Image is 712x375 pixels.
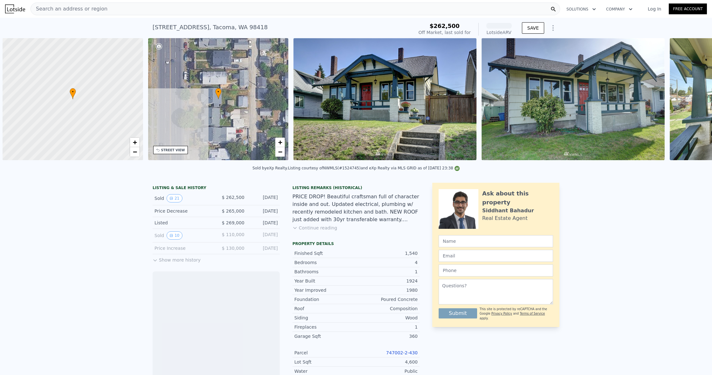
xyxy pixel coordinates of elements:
div: Property details [292,241,420,246]
div: Fireplaces [294,324,356,330]
div: Listed [154,220,211,226]
div: Composition [356,305,418,312]
a: Privacy Policy [491,312,512,315]
div: 4 [356,259,418,266]
div: Ask about this property [482,189,553,207]
div: [DATE] [250,220,278,226]
div: Foundation [294,296,356,303]
div: Price Increase [154,245,211,251]
div: Year Improved [294,287,356,293]
div: Sold [154,231,211,240]
a: Zoom out [130,147,140,157]
div: Listing Remarks (Historical) [292,185,420,190]
button: Show Options [547,22,559,34]
div: Year Built [294,278,356,284]
div: • [70,88,76,99]
div: [DATE] [250,231,278,240]
button: Company [601,3,638,15]
div: STREET VIEW [161,148,185,153]
div: 360 [356,333,418,339]
div: Public [356,368,418,374]
div: Garage Sqft [294,333,356,339]
img: NWMLS Logo [455,166,460,171]
a: Zoom in [130,138,140,147]
div: 1980 [356,287,418,293]
a: Zoom in [275,138,285,147]
div: PRICE DROP! Beautiful craftsman full of character inside and out. Updated electrical, plumbing w/... [292,193,420,223]
div: Wood [356,315,418,321]
div: Bedrooms [294,259,356,266]
div: Roof [294,305,356,312]
div: Listing courtesy of NWMLS (#1524745) and eXp Realty via MLS GRID as of [DATE] 23:38 [288,166,460,170]
div: Siddhant Bahadur [482,207,534,215]
a: Terms of Service [520,312,545,315]
span: • [70,89,76,95]
div: Parcel [294,350,356,356]
div: Siding [294,315,356,321]
button: View historical data [167,194,182,202]
div: [DATE] [250,208,278,214]
div: Water [294,368,356,374]
div: [DATE] [250,194,278,202]
button: SAVE [522,22,544,34]
span: $ 269,000 [222,220,244,225]
div: Real Estate Agent [482,215,528,222]
span: $ 110,000 [222,232,244,237]
img: Sale: 125798271 Parcel: 100638805 [293,38,476,160]
button: Submit [439,308,477,318]
div: • [215,88,222,99]
div: Price Decrease [154,208,211,214]
span: Search an address or region [31,5,107,13]
div: Sold by eXp Realty . [252,166,288,170]
div: 4,600 [356,359,418,365]
span: $ 262,500 [222,195,244,200]
a: Log In [640,6,669,12]
span: − [278,148,282,156]
div: LISTING & SALE HISTORY [153,185,280,192]
span: • [215,89,222,95]
button: View historical data [167,231,182,240]
div: Lot Sqft [294,359,356,365]
img: Sale: 125798271 Parcel: 100638805 [482,38,665,160]
div: 1,540 [356,250,418,256]
button: Continue reading [292,225,337,231]
span: $262,500 [429,23,460,29]
a: Free Account [669,3,707,14]
input: Name [439,235,553,247]
a: 747002-2-430 [386,350,418,355]
div: 1 [356,324,418,330]
div: 1 [356,269,418,275]
a: Zoom out [275,147,285,157]
div: [STREET_ADDRESS] , Tacoma , WA 98418 [153,23,268,32]
div: This site is protected by reCAPTCHA and the Google and apply. [480,307,553,321]
input: Phone [439,264,553,276]
span: $ 265,000 [222,208,244,214]
span: $ 130,000 [222,246,244,251]
input: Email [439,250,553,262]
div: Bathrooms [294,269,356,275]
div: Off Market, last sold for [419,29,471,36]
img: Lotside [5,4,25,13]
button: Show more history [153,254,201,263]
span: + [133,138,137,146]
div: 1924 [356,278,418,284]
span: + [278,138,282,146]
div: Lotside ARV [486,29,512,36]
div: Sold [154,194,211,202]
div: Finished Sqft [294,250,356,256]
div: Poured Concrete [356,296,418,303]
span: − [133,148,137,156]
div: [DATE] [250,245,278,251]
button: Solutions [561,3,601,15]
